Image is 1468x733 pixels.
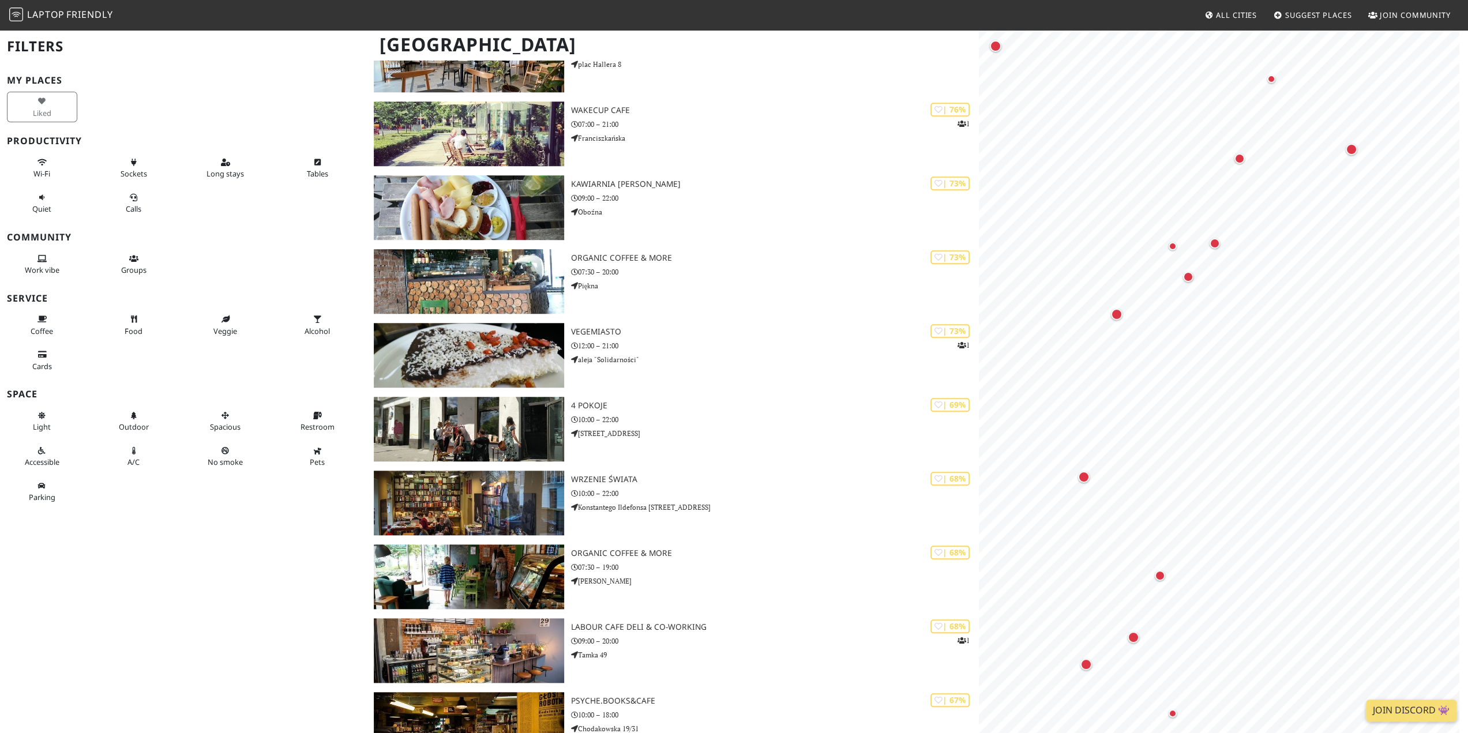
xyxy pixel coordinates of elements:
[930,176,970,190] div: | 73%
[32,361,52,371] span: Credit cards
[374,544,564,609] img: Organic Coffee & more
[930,250,970,264] div: | 73%
[190,406,261,437] button: Spacious
[571,133,979,144] p: Franciszkańska
[930,546,970,559] div: | 68%
[7,29,360,64] h2: Filters
[571,206,979,217] p: Oboźna
[1232,151,1247,166] div: Map marker
[7,188,77,219] button: Quiet
[210,422,241,432] span: Spacious
[282,153,352,183] button: Tables
[367,249,978,314] a: Organic Coffee & more | 73% Organic Coffee & more 07:30 – 20:00 Piękna
[571,709,979,720] p: 10:00 – 18:00
[571,649,979,660] p: Tamka 49
[571,327,979,337] h3: Vegemiasto
[571,414,979,425] p: 10:00 – 22:00
[571,696,979,706] h3: Psyche.Books&Cafe
[571,266,979,277] p: 07:30 – 20:00
[119,422,149,432] span: Outdoor area
[958,635,970,646] p: 1
[99,441,169,472] button: A/C
[1181,269,1196,284] div: Map marker
[571,576,979,587] p: [PERSON_NAME]
[374,471,564,535] img: Wrzenie Świata
[127,457,140,467] span: Air conditioned
[7,476,77,507] button: Parking
[571,562,979,573] p: 07:30 – 19:00
[1152,568,1167,583] div: Map marker
[571,179,979,189] h3: Kawiarnia [PERSON_NAME]
[571,354,979,365] p: aleja "Solidarności"
[27,8,65,21] span: Laptop
[126,204,141,214] span: Video/audio calls
[300,422,334,432] span: Restroom
[571,401,979,411] h3: 4 Pokoje
[930,472,970,485] div: | 68%
[367,471,978,535] a: Wrzenie Świata | 68% Wrzenie Świata 10:00 – 22:00 Konstantego Ildefonsa [STREET_ADDRESS]
[374,323,564,388] img: Vegemiasto
[374,249,564,314] img: Organic Coffee & more
[7,75,360,86] h3: My Places
[958,340,970,351] p: 1
[33,422,51,432] span: Natural light
[1343,141,1360,157] div: Map marker
[25,457,59,467] span: Accessible
[213,326,237,336] span: Veggie
[7,293,360,304] h3: Service
[571,340,979,351] p: 12:00 – 21:00
[282,310,352,340] button: Alcohol
[1364,5,1455,25] a: Join Community
[1109,306,1125,322] div: Map marker
[571,280,979,291] p: Piękna
[1166,239,1180,253] div: Map marker
[305,326,330,336] span: Alcohol
[121,265,147,275] span: Group tables
[571,636,979,646] p: 09:00 – 20:00
[31,326,53,336] span: Coffee
[1200,5,1261,25] a: All Cities
[282,441,352,472] button: Pets
[99,249,169,280] button: Groups
[1264,72,1278,86] div: Map marker
[7,232,360,243] h3: Community
[367,397,978,461] a: 4 Pokoje | 69% 4 Pokoje 10:00 – 22:00 [STREET_ADDRESS]
[66,8,112,21] span: Friendly
[374,102,564,166] img: WakeCup Cafe
[33,168,50,179] span: Stable Wi-Fi
[930,324,970,337] div: | 73%
[571,548,979,558] h3: Organic Coffee & more
[374,397,564,461] img: 4 Pokoje
[571,106,979,115] h3: WakeCup Cafe
[121,168,147,179] span: Power sockets
[1078,656,1094,672] div: Map marker
[374,175,564,240] img: Kawiarnia Kafka
[207,168,244,179] span: Long stays
[99,406,169,437] button: Outdoor
[571,193,979,204] p: 09:00 – 22:00
[367,544,978,609] a: Organic Coffee & more | 68% Organic Coffee & more 07:30 – 19:00 [PERSON_NAME]
[9,7,23,21] img: LaptopFriendly
[571,488,979,499] p: 10:00 – 22:00
[988,38,1004,54] div: Map marker
[282,406,352,437] button: Restroom
[7,310,77,340] button: Coffee
[370,29,976,61] h1: [GEOGRAPHIC_DATA]
[7,389,360,400] h3: Space
[1269,5,1357,25] a: Suggest Places
[571,119,979,130] p: 07:00 – 21:00
[7,136,360,146] h3: Productivity
[367,618,978,683] a: Labour Cafe Deli & Co-working | 68% 1 Labour Cafe Deli & Co-working 09:00 – 20:00 Tamka 49
[7,249,77,280] button: Work vibe
[930,103,970,116] div: | 76%
[1166,706,1180,720] div: Map marker
[571,475,979,484] h3: Wrzenie Świata
[125,326,142,336] span: Food
[1076,469,1092,485] div: Map marker
[1125,629,1142,645] div: Map marker
[930,619,970,633] div: | 68%
[190,153,261,183] button: Long stays
[374,618,564,683] img: Labour Cafe Deli & Co-working
[367,323,978,388] a: Vegemiasto | 73% 1 Vegemiasto 12:00 – 21:00 aleja "Solidarności"
[7,345,77,375] button: Cards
